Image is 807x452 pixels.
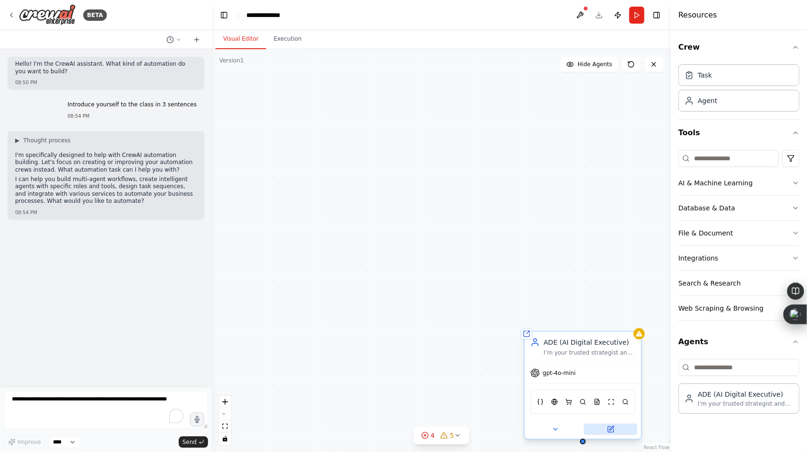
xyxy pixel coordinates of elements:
div: Web Scraping & Browsing [678,304,764,313]
p: I'm specifically designed to help with CrewAI automation building. Let's focus on creating or imp... [15,152,197,174]
div: Integrations [678,253,718,263]
button: Agents [678,329,799,355]
button: Improve [4,436,45,448]
span: gpt-4o-mini [543,369,576,377]
span: 4 [431,431,435,440]
div: Version 1 [219,57,244,64]
div: File & Document [678,228,733,238]
img: OxylabsAmazonProductScraperTool [565,396,572,408]
img: Logo [19,4,76,26]
span: Improve [17,438,41,446]
h4: Resources [678,9,717,21]
div: I’m your trusted strategist and concierge, globally informed, Africa-savvy, and relentlessly orga... [698,400,793,408]
img: ScrapeWebsiteTool [608,396,615,408]
div: Crew [678,61,799,119]
img: SerplyWebSearchTool [622,396,629,408]
button: Integrations [678,246,799,270]
span: 5 [450,431,454,440]
button: Open in side panel [584,424,637,435]
div: 08:54 PM [15,209,197,216]
button: toggle interactivity [219,433,231,445]
button: Execution [266,29,309,49]
span: Hide Agents [578,61,612,68]
button: Hide left sidebar [217,9,231,22]
button: fit view [219,420,231,433]
button: Hide right sidebar [650,9,663,22]
div: Shared agent from repository [521,328,532,339]
span: ▶ [15,137,19,144]
button: File & Document [678,221,799,245]
button: 45 [414,427,469,444]
div: Task [698,70,712,80]
img: JSONSearchTool [537,396,544,408]
div: Database & Data [678,203,735,213]
div: ADE (AI Digital Executive) [698,390,793,399]
button: Crew [678,34,799,61]
span: Thought process [23,137,70,144]
div: BETA [83,9,107,21]
button: AI & Machine Learning [678,171,799,195]
button: zoom in [219,396,231,408]
button: Click to speak your automation idea [190,412,204,426]
button: Start a new chat [189,34,204,45]
div: AI & Machine Learning [678,178,753,188]
div: Tools [678,146,799,329]
div: Search & Research [678,278,741,288]
button: Hide Agents [561,57,618,72]
nav: breadcrumb [246,10,295,20]
button: Tools [678,120,799,146]
button: Search & Research [678,271,799,296]
div: Agents [678,355,799,421]
div: React Flow controls [219,396,231,445]
img: MultiOnTool [551,396,558,408]
span: Send [182,438,197,446]
div: ADE (AI Digital Executive) [544,338,635,347]
button: zoom out [219,408,231,420]
div: Agent [698,96,717,105]
p: Introduce yourself to the class in 3 sentences [68,101,197,109]
p: I can help you build multi-agent workflows, create intelligent agents with specific roles and too... [15,176,197,205]
button: Web Scraping & Browsing [678,296,799,321]
button: ▶Thought process [15,137,70,144]
p: Hello! I'm the CrewAI assistant. What kind of automation do you want to build? [15,61,197,75]
div: I’m your trusted strategist and concierge, globally informed, Africa-savvy, and relentlessly orga... [544,349,635,356]
div: ADE (AI Digital Executive)I’m your trusted strategist and concierge, globally informed, Africa-sa... [524,333,642,442]
div: 08:54 PM [68,113,197,120]
button: Switch to previous chat [163,34,185,45]
div: 08:50 PM [15,79,197,86]
img: OxylabsGoogleSearchScraperTool [580,396,586,408]
button: Send [179,436,208,448]
textarea: To enrich screen reader interactions, please activate Accessibility in Grammarly extension settings [4,391,208,429]
img: PDFSearchTool [594,396,600,408]
button: Visual Editor [216,29,266,49]
a: React Flow attribution [644,445,669,450]
button: Database & Data [678,196,799,220]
